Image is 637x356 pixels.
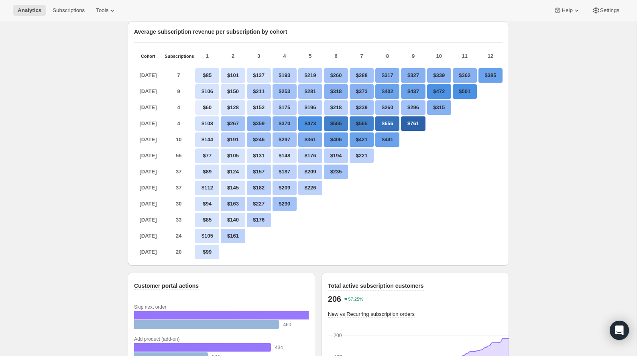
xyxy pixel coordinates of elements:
span: Help [562,7,572,14]
p: 206 [328,294,341,304]
p: 55 [165,149,193,163]
p: Cohort [134,54,162,59]
p: $297 [273,132,297,147]
p: 3 [247,52,271,60]
p: $193 [273,68,297,83]
p: [DATE] [134,68,162,83]
p: 5 [298,52,322,60]
p: $191 [221,132,245,147]
p: 33 [165,213,193,227]
p: 20 [165,245,193,259]
p: 7 [165,68,193,83]
p: 9 [165,84,193,99]
div: Add product (add-on) [134,335,190,343]
p: $361 [298,132,322,147]
p: [DATE] [134,165,162,179]
p: [DATE] [134,84,162,99]
p: [DATE] [134,197,162,211]
p: 4 [165,116,193,131]
p: [DATE] [134,213,162,227]
p: $94 [195,197,219,211]
p: $437 [401,84,425,99]
text: 200 [334,333,342,338]
p: $85 [195,68,219,83]
p: $501 [453,84,477,99]
p: $196 [298,100,322,115]
p: $187 [273,165,297,179]
text: 57.25% [348,297,363,302]
p: $105 [195,229,219,243]
p: $362 [453,68,477,83]
p: $473 [298,116,322,131]
div: Open Intercom Messenger [610,321,629,340]
p: 37 [165,165,193,179]
span: Customer portal actions [134,283,199,289]
p: $656 [375,116,399,131]
g: Skip next order: Current 648, Past 460 [134,300,352,332]
p: $565 [350,116,374,131]
p: $99 [195,245,219,259]
p: $315 [427,100,451,115]
p: $209 [298,165,322,179]
p: $140 [221,213,245,227]
p: $101 [221,68,245,83]
span: New vs Recurring subscription orders [328,311,415,317]
p: $161 [221,229,245,243]
p: 9 [401,52,425,60]
p: $761 [401,116,425,131]
p: $211 [247,84,271,99]
p: 30 [165,197,193,211]
p: $472 [427,84,451,99]
p: $77 [195,149,219,163]
p: 11 [453,52,477,60]
span: Total active subscription customers [328,283,424,289]
p: 12 [478,52,503,60]
button: Analytics [13,5,46,16]
p: $85 [195,213,219,227]
p: $260 [375,100,399,115]
p: $239 [350,100,374,115]
p: $318 [324,84,348,99]
p: $127 [247,68,271,83]
p: [DATE] [134,181,162,195]
p: 4 [273,52,297,60]
p: $288 [350,68,374,83]
p: 37 [165,181,193,195]
p: 10 [427,52,451,60]
p: 8 [375,52,399,60]
p: $406 [324,132,348,147]
p: $226 [298,181,322,195]
span: Subscriptions [53,7,85,14]
p: $105 [221,149,245,163]
p: $209 [273,181,297,195]
p: [DATE] [134,229,162,243]
p: 7 [350,52,374,60]
p: $235 [324,165,348,179]
button: Help [549,5,585,16]
p: $218 [324,100,348,115]
rect: Current 434 [134,343,290,352]
p: $317 [375,68,399,83]
p: $246 [247,132,271,147]
p: 2 [221,52,245,60]
p: $373 [350,84,374,99]
rect: Current 648 [134,311,352,320]
p: $182 [247,181,271,195]
p: [DATE] [134,116,162,131]
p: $290 [273,197,297,211]
p: $106 [195,84,219,99]
p: $176 [298,149,322,163]
p: $253 [273,84,297,99]
button: Tools [91,5,121,16]
p: [DATE] [134,132,162,147]
p: $176 [247,213,271,227]
p: [DATE] [134,149,162,163]
span: Settings [600,7,619,14]
p: $60 [195,100,219,115]
p: $112 [195,181,219,195]
p: $260 [324,68,348,83]
p: $402 [375,84,399,99]
p: $385 [478,68,503,83]
p: $370 [273,116,297,131]
p: $227 [247,197,271,211]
